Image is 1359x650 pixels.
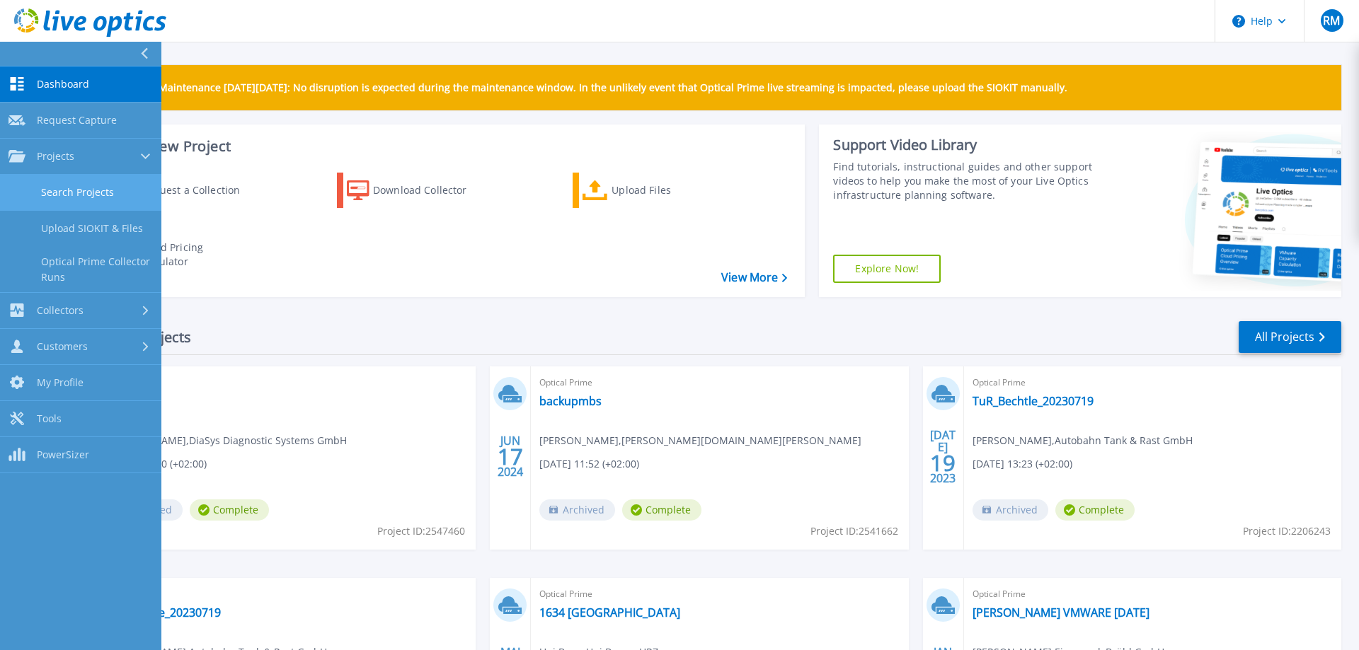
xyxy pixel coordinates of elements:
[37,412,62,425] span: Tools
[1243,523,1331,539] span: Project ID: 2206243
[973,456,1072,472] span: [DATE] 13:23 (+02:00)
[929,431,956,482] div: [DATE] 2023
[141,176,254,204] div: Request a Collection
[190,499,269,521] span: Complete
[498,451,523,463] span: 17
[37,114,117,127] span: Request Capture
[107,605,221,620] a: TR_Bechtle_20230719
[101,139,787,154] h3: Start a New Project
[721,271,787,284] a: View More
[539,394,602,408] a: backupmbs
[1239,321,1341,353] a: All Projects
[612,176,725,204] div: Upload Files
[973,605,1149,620] a: [PERSON_NAME] VMWARE [DATE]
[973,433,1193,448] span: [PERSON_NAME] , Autobahn Tank & Rast GmbH
[101,237,258,272] a: Cloud Pricing Calculator
[539,605,680,620] a: 1634 [GEOGRAPHIC_DATA]
[539,433,861,448] span: [PERSON_NAME] , [PERSON_NAME][DOMAIN_NAME][PERSON_NAME]
[373,176,486,204] div: Download Collector
[973,394,1094,408] a: TuR_Bechtle_20230719
[1055,499,1135,521] span: Complete
[105,82,1067,93] p: Scheduled Maintenance [DATE][DATE]: No disruption is expected during the maintenance window. In t...
[37,304,84,317] span: Collectors
[101,173,258,208] a: Request a Collection
[37,150,74,163] span: Projects
[973,375,1333,390] span: Optical Prime
[377,523,465,539] span: Project ID: 2547460
[622,499,701,521] span: Complete
[539,499,615,521] span: Archived
[810,523,898,539] span: Project ID: 2541662
[973,586,1333,602] span: Optical Prime
[497,431,524,482] div: JUN 2024
[37,376,84,389] span: My Profile
[833,255,941,283] a: Explore Now!
[973,499,1048,521] span: Archived
[107,375,467,390] span: Optical Prime
[539,375,900,390] span: Optical Prime
[1323,15,1340,26] span: RM
[107,433,347,448] span: [PERSON_NAME] , DiaSys Diagnostic Systems GmbH
[107,586,467,602] span: Optical Prime
[539,456,639,472] span: [DATE] 11:52 (+02:00)
[833,160,1099,202] div: Find tutorials, instructional guides and other support videos to help you make the most of your L...
[833,136,1099,154] div: Support Video Library
[139,240,252,269] div: Cloud Pricing Calculator
[37,78,89,91] span: Dashboard
[930,457,956,469] span: 19
[573,173,730,208] a: Upload Files
[37,340,88,353] span: Customers
[539,586,900,602] span: Optical Prime
[37,448,89,461] span: PowerSizer
[337,173,495,208] a: Download Collector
